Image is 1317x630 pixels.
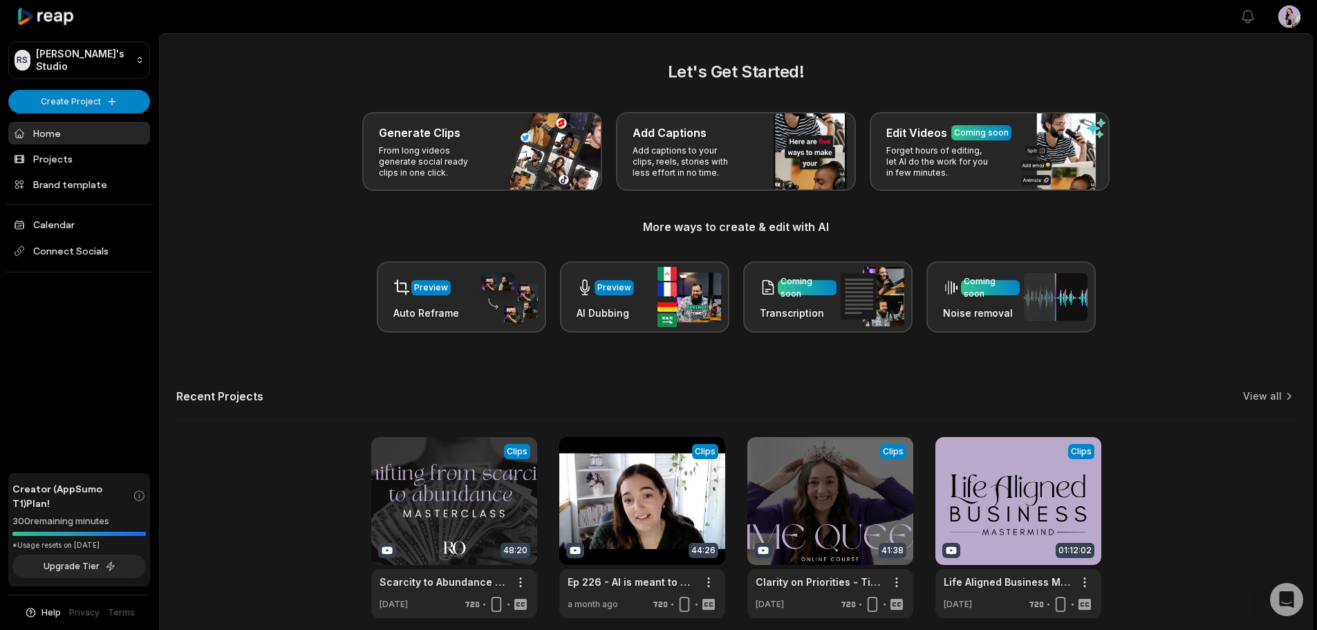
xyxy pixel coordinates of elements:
[414,281,448,294] div: Preview
[633,124,707,141] h3: Add Captions
[12,555,146,578] button: Upgrade Tier
[886,124,947,141] h3: Edit Videos
[176,219,1296,235] h3: More ways to create & edit with AI
[8,213,150,236] a: Calendar
[12,540,146,550] div: *Usage resets on [DATE]
[379,124,460,141] h3: Generate Clips
[944,575,1071,589] a: Life Aligned Business Mastermind - group call [DATE]
[577,306,634,320] h3: AI Dubbing
[24,606,61,619] button: Help
[886,145,993,178] p: Forget hours of editing, let AI do the work for you in few minutes.
[8,239,150,263] span: Connect Socials
[41,606,61,619] span: Help
[657,267,721,327] img: ai_dubbing.png
[379,145,486,178] p: From long videos generate social ready clips in one click.
[12,515,146,528] div: 300 remaining minutes
[380,575,507,589] a: Scarcity to Abundance Mindset Masterclass
[633,145,740,178] p: Add captions to your clips, reels, stories with less effort in no time.
[36,48,130,73] p: [PERSON_NAME]'s Studio
[568,575,695,589] a: Ep 226 - AI is meant to amplify, not replace your magic
[1270,583,1303,616] div: Open Intercom Messenger
[12,481,133,510] span: Creator (AppSumo T1) Plan!
[8,147,150,170] a: Projects
[954,127,1009,139] div: Coming soon
[781,275,834,300] div: Coming soon
[8,122,150,145] a: Home
[69,606,100,619] a: Privacy
[108,606,135,619] a: Terms
[8,90,150,113] button: Create Project
[756,575,883,589] a: Clarity on Priorities - Time Queen Accelerator Online Course
[1243,389,1282,403] a: View all
[760,306,837,320] h3: Transcription
[8,173,150,196] a: Brand template
[1024,273,1087,321] img: noise_removal.png
[964,275,1017,300] div: Coming soon
[15,50,30,71] div: RS
[393,306,459,320] h3: Auto Reframe
[474,270,538,324] img: auto_reframe.png
[176,59,1296,84] h2: Let's Get Started!
[176,389,263,403] h2: Recent Projects
[943,306,1020,320] h3: Noise removal
[841,267,904,326] img: transcription.png
[597,281,631,294] div: Preview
